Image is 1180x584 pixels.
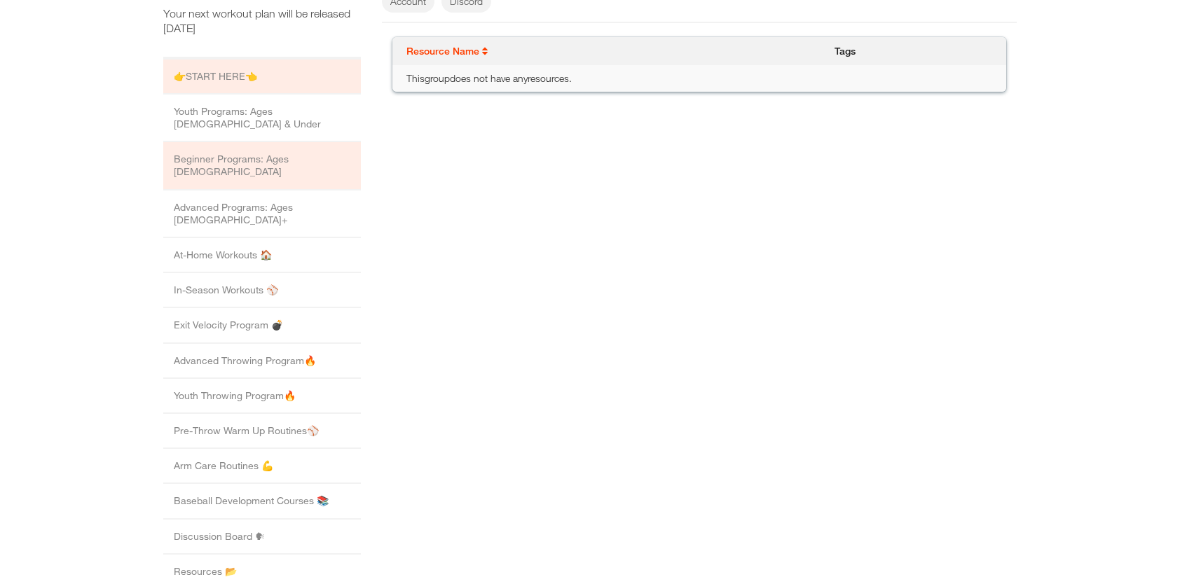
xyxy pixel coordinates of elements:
[11,124,624,151] td: This group does not have any resources .
[163,484,361,519] li: Baseball Development Courses 📚
[163,520,361,555] li: Discussion Board 🗣
[25,104,106,116] a: Resource Name
[291,29,305,40] a: edit
[11,28,307,42] div: ( )
[163,273,361,308] li: In-Season Workouts ⚾️
[163,6,361,36] p: Your next workout plan will be released [DATE]
[163,190,361,238] li: Advanced Programs: Ages 16+
[163,414,361,449] li: Pre-Throw Warm Up Routines⚾️
[163,449,361,484] li: Arm Care Routines 💪
[163,379,361,414] li: Youth Throwing Program🔥
[163,95,361,142] li: Youth Programs: Ages 12 & Under
[163,142,361,190] li: Beginner Programs: Ages 13 to 15
[163,344,361,379] li: Advanced Throwing Program🔥
[163,60,361,95] li: 👉START HERE👈
[163,308,361,343] li: Exit Velocity Program 💣
[263,29,287,40] strong: Filters
[446,96,624,124] td: Tags
[163,238,361,273] li: At-Home Workouts 🏠
[60,49,109,71] li: Discord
